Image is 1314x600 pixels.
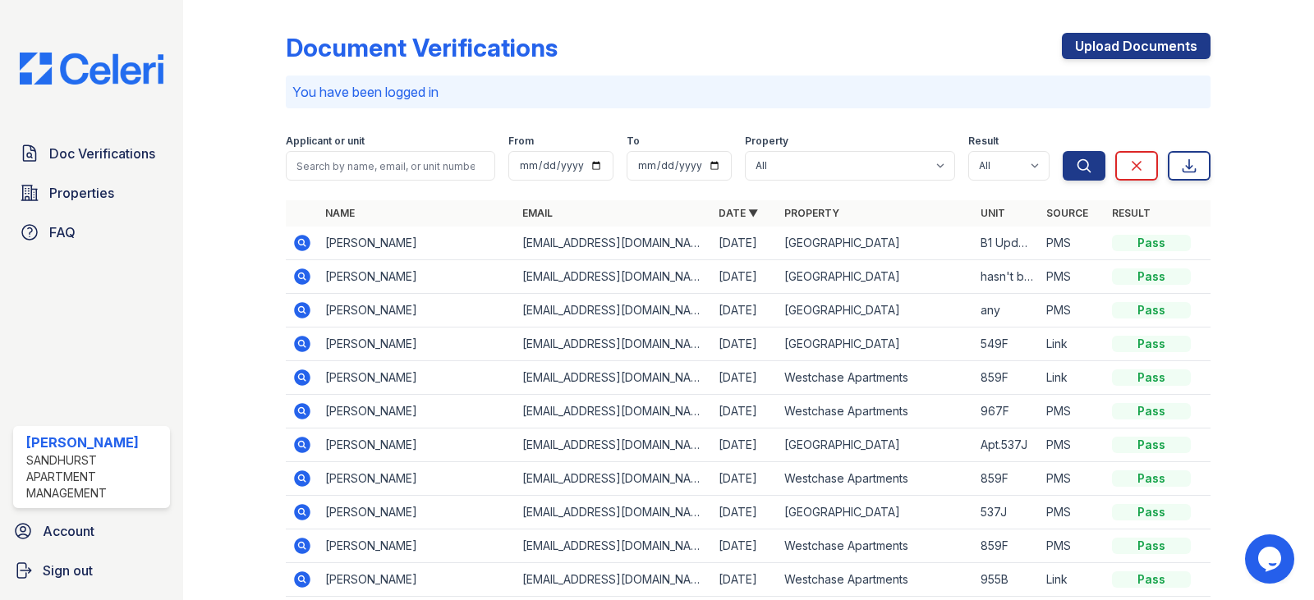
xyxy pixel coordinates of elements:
[319,294,515,327] td: [PERSON_NAME]
[49,183,114,203] span: Properties
[968,135,999,148] label: Result
[712,327,778,361] td: [DATE]
[974,462,1040,496] td: 859F
[516,563,712,597] td: [EMAIL_ADDRESS][DOMAIN_NAME]
[1040,260,1105,294] td: PMS
[1040,496,1105,529] td: PMS
[7,554,177,587] a: Sign out
[778,327,974,361] td: [GEOGRAPHIC_DATA]
[13,137,170,170] a: Doc Verifications
[516,227,712,260] td: [EMAIL_ADDRESS][DOMAIN_NAME]
[319,462,515,496] td: [PERSON_NAME]
[319,260,515,294] td: [PERSON_NAME]
[974,395,1040,428] td: 967F
[43,561,93,580] span: Sign out
[319,529,515,563] td: [PERSON_NAME]
[712,227,778,260] td: [DATE]
[981,207,1005,219] a: Unit
[712,563,778,597] td: [DATE]
[1112,470,1191,487] div: Pass
[712,361,778,395] td: [DATE]
[712,462,778,496] td: [DATE]
[778,227,974,260] td: [GEOGRAPHIC_DATA]
[784,207,839,219] a: Property
[1112,268,1191,285] div: Pass
[1112,437,1191,453] div: Pass
[286,151,495,181] input: Search by name, email, or unit number
[286,33,558,62] div: Document Verifications
[1040,327,1105,361] td: Link
[712,496,778,529] td: [DATE]
[712,294,778,327] td: [DATE]
[1112,207,1151,219] a: Result
[1046,207,1088,219] a: Source
[516,327,712,361] td: [EMAIL_ADDRESS][DOMAIN_NAME]
[13,176,170,209] a: Properties
[712,260,778,294] td: [DATE]
[522,207,553,219] a: Email
[712,395,778,428] td: [DATE]
[1112,235,1191,251] div: Pass
[974,327,1040,361] td: 549F
[974,496,1040,529] td: 537J
[1245,534,1298,584] iframe: chat widget
[1112,302,1191,318] div: Pass
[319,361,515,395] td: [PERSON_NAME]
[319,428,515,462] td: [PERSON_NAME]
[974,294,1040,327] td: any
[286,135,365,148] label: Applicant or unit
[974,529,1040,563] td: 859F
[49,222,76,242] span: FAQ
[1040,563,1105,597] td: Link
[778,361,974,395] td: Westchase Apartments
[516,496,712,529] td: [EMAIL_ADDRESS][DOMAIN_NAME]
[1112,504,1191,520] div: Pass
[319,227,515,260] td: [PERSON_NAME]
[516,361,712,395] td: [EMAIL_ADDRESS][DOMAIN_NAME]
[516,294,712,327] td: [EMAIL_ADDRESS][DOMAIN_NAME]
[778,496,974,529] td: [GEOGRAPHIC_DATA]
[7,53,177,85] img: CE_Logo_Blue-a8612792a0a2168367f1c8372b55b34899dd931a85d93a1a3d3e32e68fde9ad4.png
[1040,462,1105,496] td: PMS
[974,428,1040,462] td: Apt.537J
[319,563,515,597] td: [PERSON_NAME]
[778,395,974,428] td: Westchase Apartments
[1112,403,1191,419] div: Pass
[1040,428,1105,462] td: PMS
[778,260,974,294] td: [GEOGRAPHIC_DATA]
[1040,361,1105,395] td: Link
[319,395,515,428] td: [PERSON_NAME]
[319,327,515,361] td: [PERSON_NAME]
[1040,227,1105,260] td: PMS
[1112,571,1191,588] div: Pass
[1062,33,1211,59] a: Upload Documents
[778,529,974,563] td: Westchase Apartments
[516,529,712,563] td: [EMAIL_ADDRESS][DOMAIN_NAME]
[7,515,177,547] a: Account
[974,563,1040,597] td: 955B
[26,433,163,452] div: [PERSON_NAME]
[1112,369,1191,386] div: Pass
[43,521,94,541] span: Account
[712,529,778,563] td: [DATE]
[778,428,974,462] td: [GEOGRAPHIC_DATA]
[712,428,778,462] td: [DATE]
[778,294,974,327] td: [GEOGRAPHIC_DATA]
[319,496,515,529] td: [PERSON_NAME]
[1112,336,1191,352] div: Pass
[719,207,758,219] a: Date ▼
[778,462,974,496] td: Westchase Apartments
[974,260,1040,294] td: hasn't been assigned
[26,452,163,502] div: Sandhurst Apartment Management
[516,462,712,496] td: [EMAIL_ADDRESS][DOMAIN_NAME]
[1040,294,1105,327] td: PMS
[13,216,170,249] a: FAQ
[516,260,712,294] td: [EMAIL_ADDRESS][DOMAIN_NAME]
[292,82,1204,102] p: You have been logged in
[745,135,788,148] label: Property
[49,144,155,163] span: Doc Verifications
[974,361,1040,395] td: 859F
[325,207,355,219] a: Name
[627,135,640,148] label: To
